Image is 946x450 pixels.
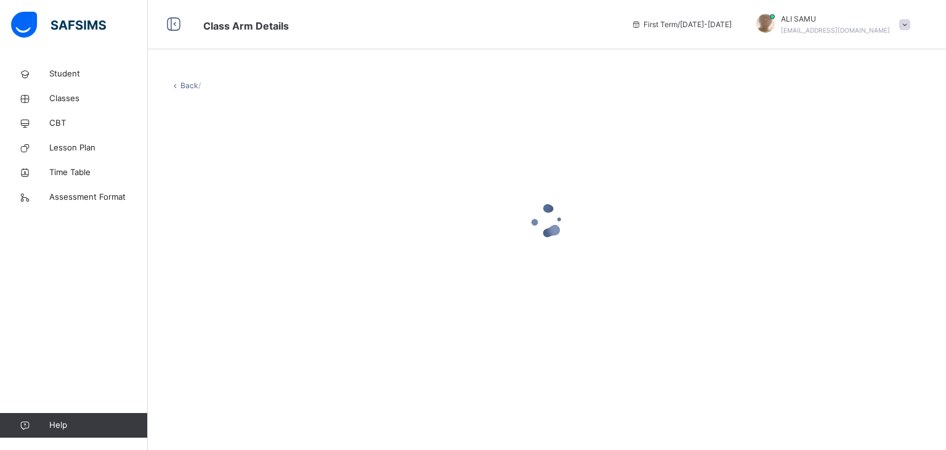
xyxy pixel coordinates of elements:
[198,81,201,90] span: /
[49,419,147,432] span: Help
[744,14,916,36] div: ALISAMU
[49,191,148,203] span: Assessment Format
[11,12,106,38] img: safsims
[49,92,148,105] span: Classes
[203,20,289,32] span: Class Arm Details
[49,117,148,129] span: CBT
[49,166,148,179] span: Time Table
[781,27,890,34] span: [EMAIL_ADDRESS][DOMAIN_NAME]
[49,142,148,154] span: Lesson Plan
[631,19,732,30] span: session/term information
[180,81,198,90] a: Back
[49,68,148,80] span: Student
[781,14,890,25] span: ALI SAMU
